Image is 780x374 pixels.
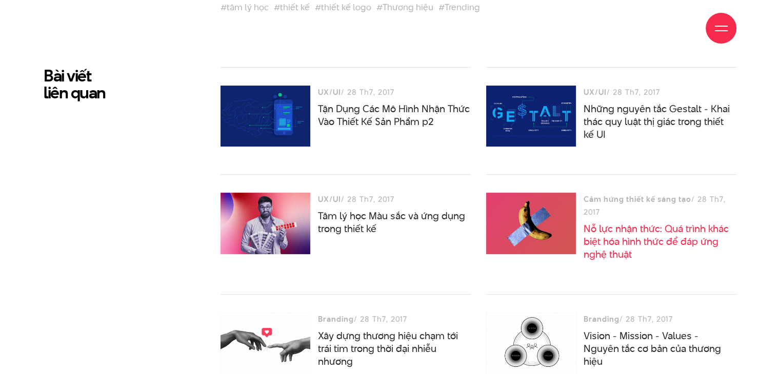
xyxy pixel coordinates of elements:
h3: UX/UI [584,86,607,98]
h3: UX/UI [318,193,341,205]
h3: Branding [318,313,354,325]
a: Những nguyên tắc Gestalt - Khai thác quy luật thị giác trong thiết kế UI [584,102,730,141]
div: / 28 Th7, 2017 [584,193,736,218]
a: Tâm lý học Màu sắc và ứng dụng trong thiết kế [318,209,465,236]
h3: Branding [584,313,619,325]
div: / 28 Th7, 2017 [318,86,471,98]
a: Vision - Mission - Values - Nguyên tắc cơ bản của thương hiệu [584,329,721,368]
div: / 28 Th7, 2017 [584,86,736,98]
h3: Cảm hứng thiết kế sáng tạo [584,193,691,205]
div: / 28 Th7, 2017 [318,313,471,325]
h3: UX/UI [318,86,341,98]
a: Tận Dụng Các Mô Hình Nhận Thức Vào Thiết Kế Sản Phẩm p2 [318,102,470,129]
a: Xây dựng thương hiệu chạm tới trái tim trong thời đại nhiễu nhương [318,329,458,368]
div: / 28 Th7, 2017 [318,193,471,205]
div: / 28 Th7, 2017 [584,313,736,325]
a: Nỗ lực nhận thức: Quá trình khác biệt hóa hình thức để đáp ứng nghệ thuật [584,222,729,261]
h2: Bài viết liên quan [44,67,205,101]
